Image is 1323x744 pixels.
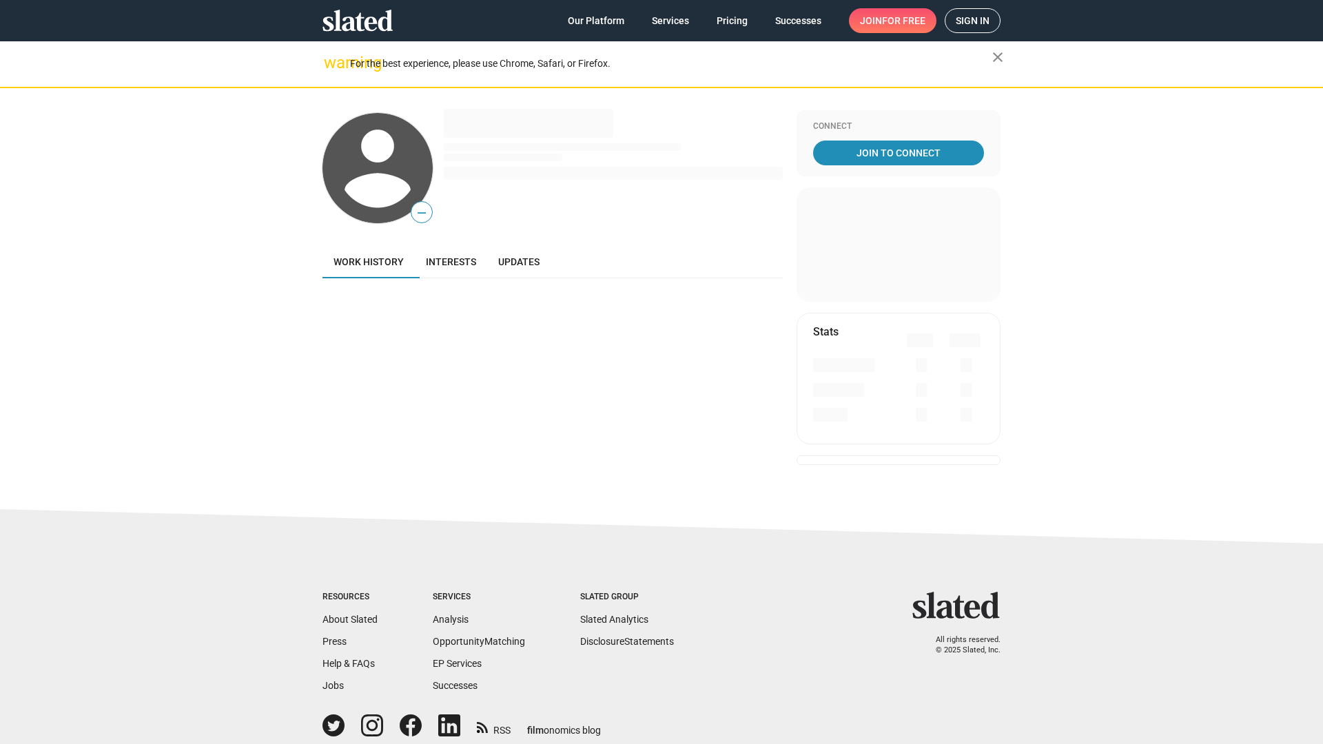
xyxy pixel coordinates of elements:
span: Sign in [956,9,989,32]
a: Jobs [322,680,344,691]
span: film [527,725,544,736]
a: Help & FAQs [322,658,375,669]
p: All rights reserved. © 2025 Slated, Inc. [921,635,1001,655]
a: Interests [415,245,487,278]
a: Slated Analytics [580,614,648,625]
a: Our Platform [557,8,635,33]
a: Join To Connect [813,141,984,165]
a: About Slated [322,614,378,625]
div: Services [433,592,525,603]
span: Services [652,8,689,33]
a: DisclosureStatements [580,636,674,647]
a: Successes [764,8,832,33]
a: Joinfor free [849,8,936,33]
a: Services [641,8,700,33]
a: Analysis [433,614,469,625]
div: Resources [322,592,378,603]
span: Our Platform [568,8,624,33]
a: Successes [433,680,478,691]
span: Updates [498,256,540,267]
div: For the best experience, please use Chrome, Safari, or Firefox. [350,54,992,73]
span: Join To Connect [816,141,981,165]
span: Interests [426,256,476,267]
mat-icon: close [989,49,1006,65]
mat-icon: warning [324,54,340,71]
span: — [411,204,432,222]
a: EP Services [433,658,482,669]
a: Press [322,636,347,647]
a: OpportunityMatching [433,636,525,647]
span: Pricing [717,8,748,33]
div: Slated Group [580,592,674,603]
a: RSS [477,716,511,737]
span: Work history [334,256,404,267]
a: Sign in [945,8,1001,33]
span: Successes [775,8,821,33]
a: filmonomics blog [527,713,601,737]
span: for free [882,8,925,33]
div: Connect [813,121,984,132]
mat-card-title: Stats [813,324,839,339]
span: Join [860,8,925,33]
a: Work history [322,245,415,278]
a: Pricing [706,8,759,33]
a: Updates [487,245,551,278]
